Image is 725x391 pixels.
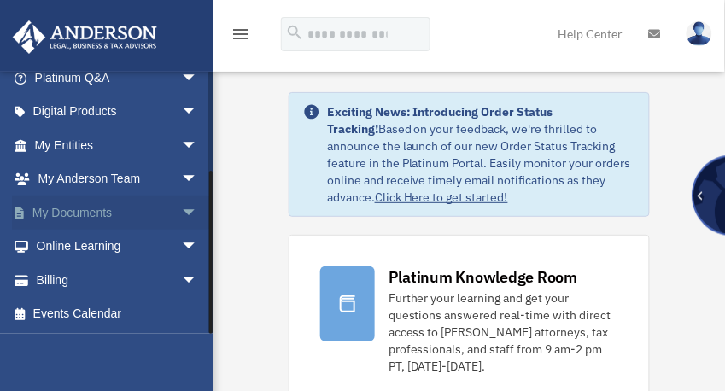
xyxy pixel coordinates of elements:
img: Anderson Advisors Platinum Portal [8,20,162,54]
a: Click Here to get started! [375,190,508,205]
span: arrow_drop_down [181,195,215,231]
img: User Pic [687,21,712,46]
div: Platinum Knowledge Room [389,266,578,288]
span: arrow_drop_down [181,61,215,96]
a: Billingarrow_drop_down [12,263,224,297]
div: Further your learning and get your questions answered real-time with direct access to [PERSON_NAM... [389,289,618,375]
span: arrow_drop_down [181,162,215,197]
i: menu [231,24,251,44]
a: Platinum Q&Aarrow_drop_down [12,61,224,95]
a: My Documentsarrow_drop_down [12,195,224,230]
div: Based on your feedback, we're thrilled to announce the launch of our new Order Status Tracking fe... [327,103,635,206]
a: menu [231,30,251,44]
span: arrow_drop_down [181,263,215,298]
a: Digital Productsarrow_drop_down [12,95,224,129]
span: arrow_drop_down [181,230,215,265]
a: Events Calendar [12,297,224,331]
a: Online Learningarrow_drop_down [12,230,224,264]
span: arrow_drop_down [181,95,215,130]
strong: Exciting News: Introducing Order Status Tracking! [327,104,553,137]
i: search [285,23,304,42]
span: arrow_drop_down [181,128,215,163]
a: My Anderson Teamarrow_drop_down [12,162,224,196]
a: My Entitiesarrow_drop_down [12,128,224,162]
